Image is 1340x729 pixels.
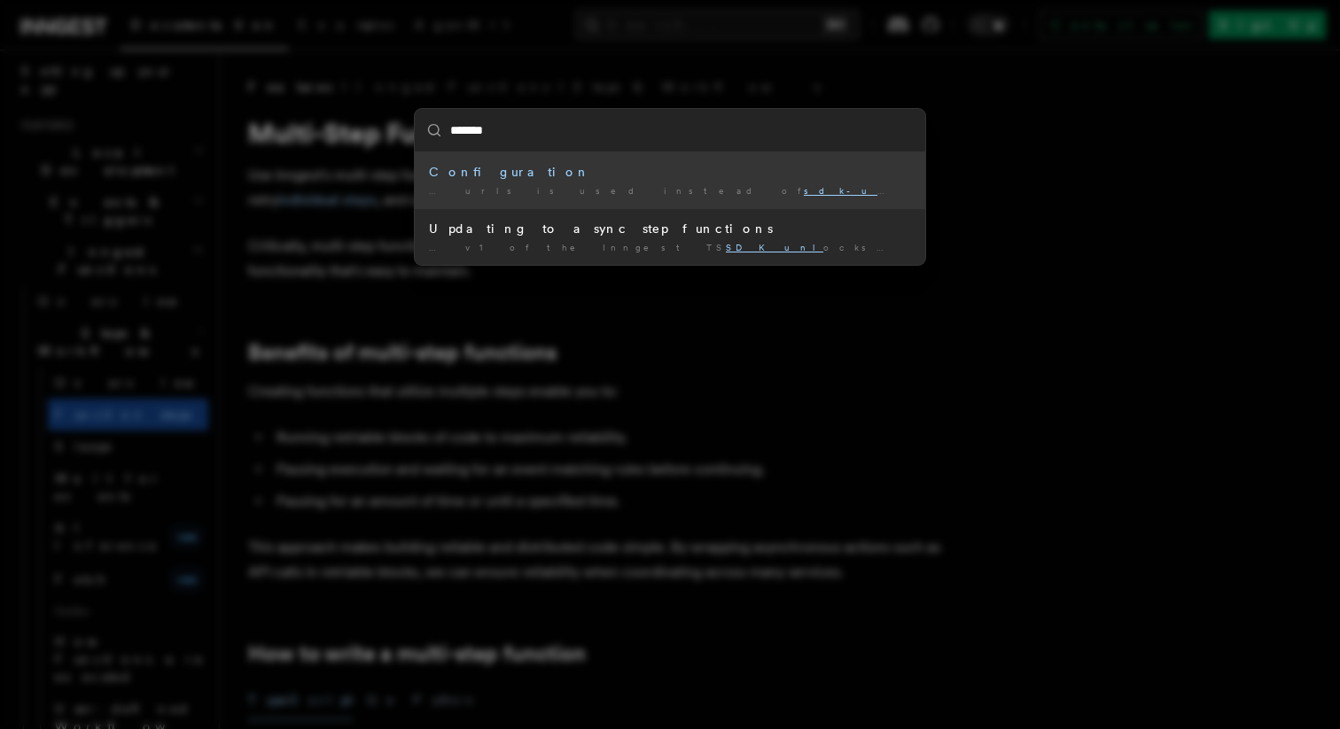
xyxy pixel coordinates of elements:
mark: sdk-url [804,185,903,196]
div: … v1 of the Inngest TS ocks a huge Array … [429,241,911,254]
mark: SDK unl [726,242,823,252]
div: … urls is used instead of to specify your … [429,184,911,198]
div: Configuration [429,163,911,181]
div: Updating to async step functions [429,220,911,237]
